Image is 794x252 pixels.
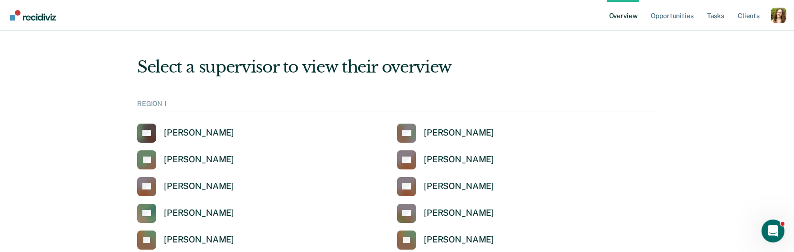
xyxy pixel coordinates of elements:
a: [PERSON_NAME] [137,150,234,169]
a: [PERSON_NAME] [397,150,494,169]
div: [PERSON_NAME] [424,208,494,219]
div: REGION 1 [137,100,657,112]
iframe: Intercom live chat [762,220,784,242]
div: [PERSON_NAME] [424,181,494,192]
a: [PERSON_NAME] [137,204,234,223]
div: Select a supervisor to view their overview [137,57,657,77]
a: [PERSON_NAME] [137,124,234,143]
button: Profile dropdown button [771,8,786,23]
img: Recidiviz [10,10,56,21]
a: [PERSON_NAME] [397,124,494,143]
a: [PERSON_NAME] [397,177,494,196]
a: [PERSON_NAME] [137,177,234,196]
a: [PERSON_NAME] [137,231,234,250]
a: [PERSON_NAME] [397,231,494,250]
div: [PERSON_NAME] [164,208,234,219]
div: [PERSON_NAME] [164,181,234,192]
div: [PERSON_NAME] [164,234,234,245]
div: [PERSON_NAME] [424,154,494,165]
div: [PERSON_NAME] [164,154,234,165]
div: [PERSON_NAME] [424,234,494,245]
div: [PERSON_NAME] [424,127,494,138]
div: [PERSON_NAME] [164,127,234,138]
a: [PERSON_NAME] [397,204,494,223]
